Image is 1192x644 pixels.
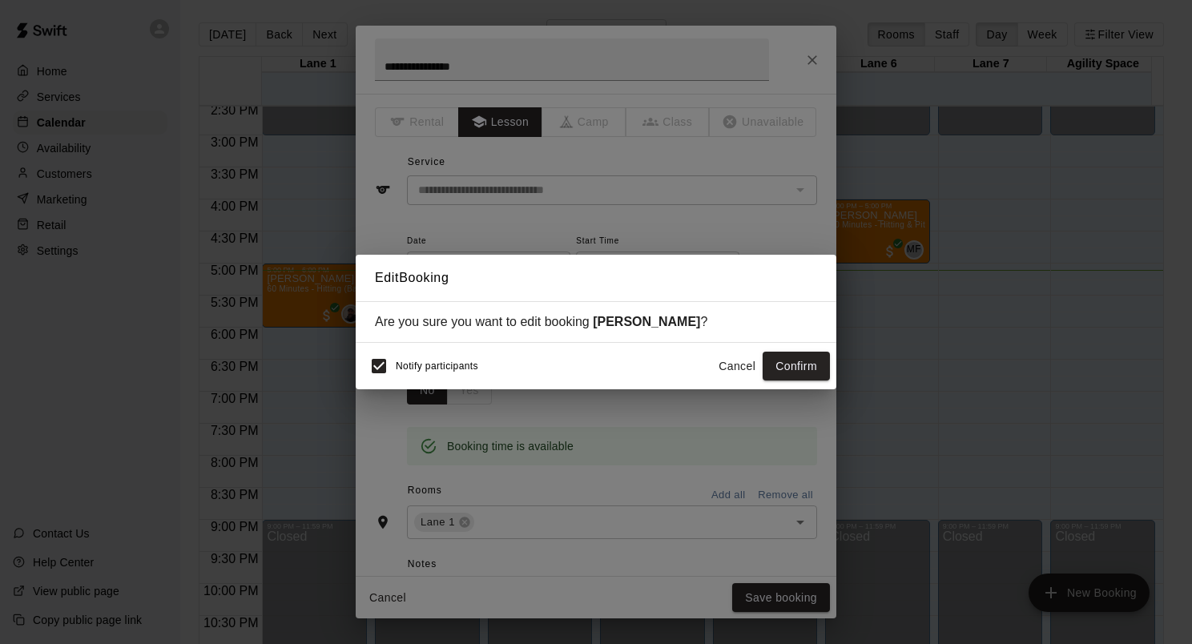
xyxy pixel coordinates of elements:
[396,360,478,372] span: Notify participants
[593,315,700,328] strong: [PERSON_NAME]
[375,315,817,329] div: Are you sure you want to edit booking ?
[711,352,763,381] button: Cancel
[763,352,830,381] button: Confirm
[356,255,836,301] h2: Edit Booking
